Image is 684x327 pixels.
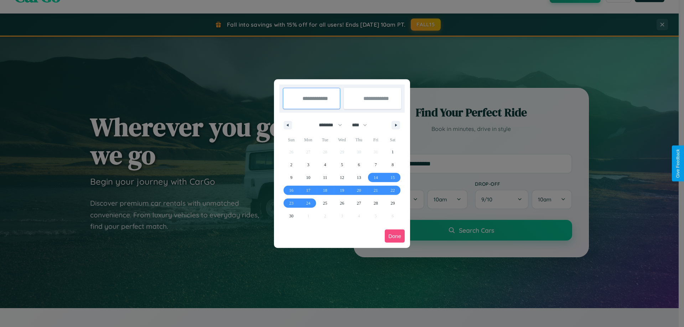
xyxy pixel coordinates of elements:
[384,158,401,171] button: 8
[367,134,384,146] span: Fri
[357,171,361,184] span: 13
[374,197,378,210] span: 28
[323,171,327,184] span: 11
[290,158,292,171] span: 2
[384,197,401,210] button: 29
[333,171,350,184] button: 12
[317,184,333,197] button: 18
[357,184,361,197] span: 20
[323,184,327,197] span: 18
[384,146,401,158] button: 1
[390,197,395,210] span: 29
[283,210,300,222] button: 30
[384,171,401,184] button: 15
[384,134,401,146] span: Sat
[392,158,394,171] span: 8
[306,184,310,197] span: 17
[390,184,395,197] span: 22
[300,184,316,197] button: 17
[374,184,378,197] span: 21
[333,197,350,210] button: 26
[289,197,294,210] span: 23
[283,134,300,146] span: Sun
[283,158,300,171] button: 2
[358,158,360,171] span: 6
[306,171,310,184] span: 10
[300,134,316,146] span: Mon
[351,134,367,146] span: Thu
[374,171,378,184] span: 14
[283,184,300,197] button: 16
[300,158,316,171] button: 3
[307,158,309,171] span: 3
[306,197,310,210] span: 24
[289,184,294,197] span: 16
[340,197,344,210] span: 26
[323,197,327,210] span: 25
[283,171,300,184] button: 9
[300,171,316,184] button: 10
[290,171,292,184] span: 9
[317,171,333,184] button: 11
[340,171,344,184] span: 12
[367,171,384,184] button: 14
[392,146,394,158] span: 1
[357,197,361,210] span: 27
[317,158,333,171] button: 4
[351,158,367,171] button: 6
[333,184,350,197] button: 19
[289,210,294,222] span: 30
[367,197,384,210] button: 28
[340,184,344,197] span: 19
[351,171,367,184] button: 13
[300,197,316,210] button: 24
[283,197,300,210] button: 23
[375,158,377,171] span: 7
[317,197,333,210] button: 25
[675,149,680,178] div: Give Feedback
[351,197,367,210] button: 27
[367,184,384,197] button: 21
[341,158,343,171] span: 5
[385,230,405,243] button: Done
[351,184,367,197] button: 20
[367,158,384,171] button: 7
[317,134,333,146] span: Tue
[384,184,401,197] button: 22
[333,134,350,146] span: Wed
[324,158,326,171] span: 4
[390,171,395,184] span: 15
[333,158,350,171] button: 5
